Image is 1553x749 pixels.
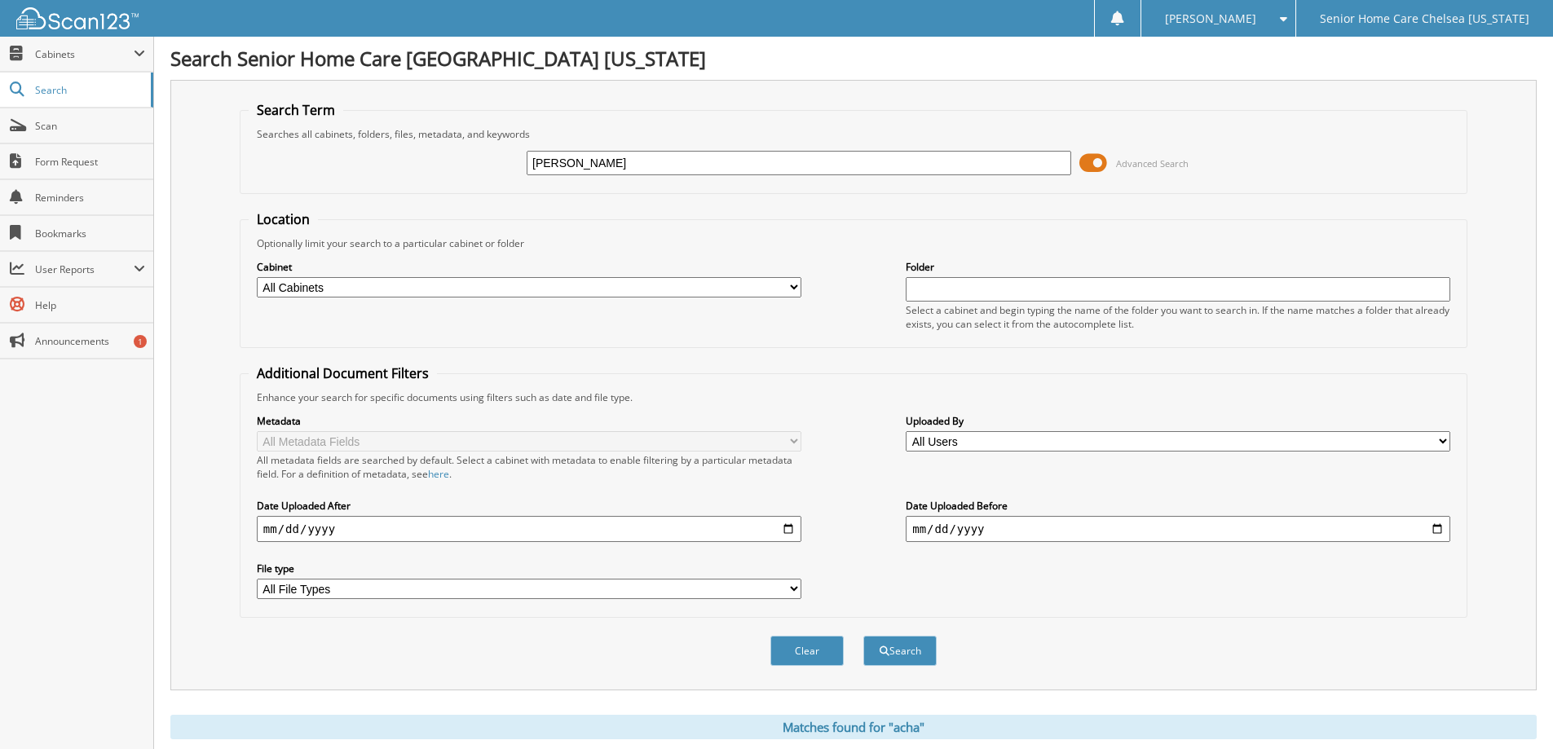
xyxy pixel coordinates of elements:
span: Bookmarks [35,227,145,240]
span: Form Request [35,155,145,169]
span: Advanced Search [1116,157,1189,170]
input: start [257,516,801,542]
h1: Search Senior Home Care [GEOGRAPHIC_DATA] [US_STATE] [170,45,1537,72]
div: Enhance your search for specific documents using filters such as date and file type. [249,390,1458,404]
label: Date Uploaded Before [906,499,1450,513]
span: Reminders [35,191,145,205]
label: Uploaded By [906,414,1450,428]
label: File type [257,562,801,575]
a: here [428,467,449,481]
button: Search [863,636,937,666]
span: User Reports [35,262,134,276]
legend: Additional Document Filters [249,364,437,382]
span: [PERSON_NAME] [1165,14,1256,24]
button: Clear [770,636,844,666]
legend: Location [249,210,318,228]
div: Select a cabinet and begin typing the name of the folder you want to search in. If the name match... [906,303,1450,331]
div: Optionally limit your search to a particular cabinet or folder [249,236,1458,250]
span: Announcements [35,334,145,348]
label: Metadata [257,414,801,428]
span: Scan [35,119,145,133]
img: scan123-logo-white.svg [16,7,139,29]
div: 1 [134,335,147,348]
legend: Search Term [249,101,343,119]
span: Senior Home Care Chelsea [US_STATE] [1320,14,1529,24]
label: Date Uploaded After [257,499,801,513]
label: Cabinet [257,260,801,274]
div: Matches found for "acha" [170,715,1537,739]
input: end [906,516,1450,542]
span: Help [35,298,145,312]
label: Folder [906,260,1450,274]
span: Search [35,83,143,97]
div: All metadata fields are searched by default. Select a cabinet with metadata to enable filtering b... [257,453,801,481]
iframe: Chat Widget [1471,671,1553,749]
div: Searches all cabinets, folders, files, metadata, and keywords [249,127,1458,141]
span: Cabinets [35,47,134,61]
